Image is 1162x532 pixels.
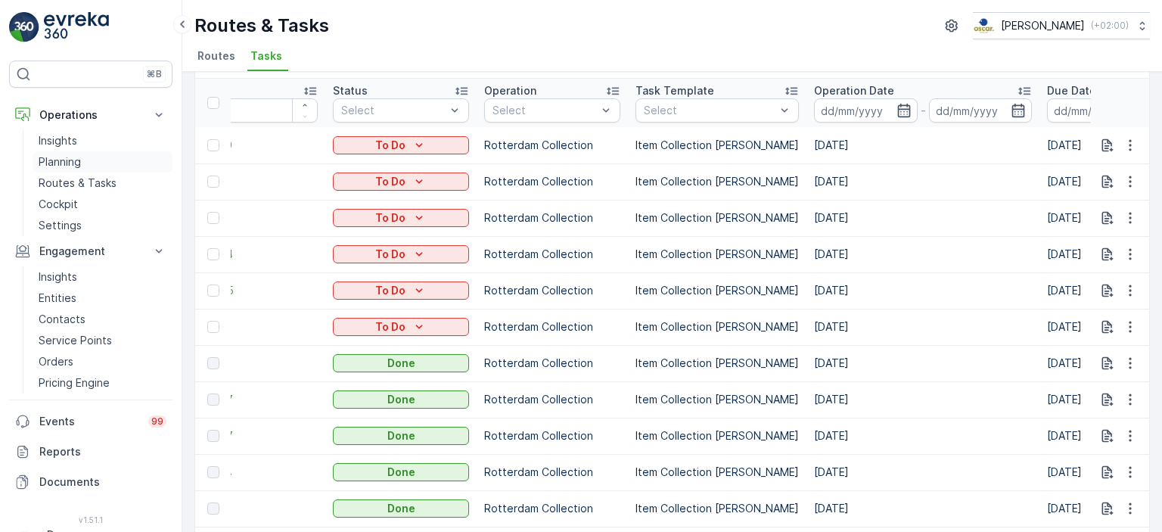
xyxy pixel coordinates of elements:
p: Planning [39,154,81,170]
a: 22018721 [182,319,318,334]
a: 22153869 [182,138,318,153]
p: Done [387,428,415,443]
a: 22131949 [182,174,318,189]
span: 21928567 [182,428,318,443]
p: Entities [39,291,76,306]
a: Cockpit [33,194,172,215]
a: Settings [33,215,172,236]
p: Pricing Engine [39,375,110,390]
p: Done [387,465,415,480]
a: Pricing Engine [33,372,172,394]
div: Toggle Row Selected [207,139,219,151]
p: To Do [375,247,405,262]
img: logo [9,12,39,42]
p: Rotterdam Collection [484,247,620,262]
button: To Do [333,136,469,154]
p: Service Points [39,333,112,348]
p: Item Collection [PERSON_NAME] [635,138,799,153]
input: dd/mm/yyyy [1047,98,1151,123]
td: [DATE] [806,345,1039,381]
button: Done [333,427,469,445]
p: Select [644,103,775,118]
div: Toggle Row Selected [207,357,219,369]
p: Done [387,356,415,371]
p: Engagement [39,244,142,259]
a: Routes & Tasks [33,173,172,194]
p: [PERSON_NAME] [1001,18,1085,33]
p: Item Collection [PERSON_NAME] [635,174,799,189]
td: [DATE] [806,490,1039,527]
p: Rotterdam Collection [484,319,620,334]
a: Events99 [9,406,172,437]
span: 22112764 [182,210,318,226]
td: [DATE] [806,272,1039,309]
button: Done [333,499,469,518]
div: Toggle Row Selected [207,502,219,515]
a: Contacts [33,309,172,330]
p: Item Collection [PERSON_NAME] [635,210,799,226]
p: Item Collection [PERSON_NAME] [635,501,799,516]
p: Rotterdam Collection [484,392,620,407]
a: Orders [33,351,172,372]
p: Select [341,103,446,118]
p: Item Collection [PERSON_NAME] [635,392,799,407]
p: Settings [39,218,82,233]
div: Toggle Row Selected [207,430,219,442]
p: Routes & Tasks [194,14,329,38]
div: Toggle Row Selected [207,248,219,260]
button: To Do [333,318,469,336]
p: Contacts [39,312,85,327]
div: Toggle Row Selected [207,466,219,478]
p: Item Collection [PERSON_NAME] [635,247,799,262]
p: To Do [375,283,405,298]
a: 22037895 [182,283,318,298]
p: Orders [39,354,73,369]
td: [DATE] [806,127,1039,163]
p: Operations [39,107,142,123]
td: [DATE] [806,163,1039,200]
p: Due Date [1047,83,1096,98]
p: Done [387,501,415,516]
p: Rotterdam Collection [484,465,620,480]
p: Status [333,83,368,98]
p: Insights [39,269,77,285]
span: Tasks [250,48,282,64]
div: Toggle Row Selected [207,212,219,224]
button: Done [333,390,469,409]
button: Engagement [9,236,172,266]
img: basis-logo_rgb2x.png [973,17,995,34]
td: [DATE] [806,381,1039,418]
td: [DATE] [806,200,1039,236]
p: Rotterdam Collection [484,356,620,371]
button: To Do [333,282,469,300]
p: Operation Date [814,83,894,98]
a: 21871094 [182,465,318,480]
td: [DATE] [806,309,1039,345]
div: Toggle Row Selected [207,176,219,188]
p: Reports [39,444,166,459]
button: [PERSON_NAME](+02:00) [973,12,1150,39]
p: Documents [39,474,166,490]
a: Service Points [33,330,172,351]
p: Rotterdam Collection [484,283,620,298]
p: Item Collection [PERSON_NAME] [635,319,799,334]
button: Done [333,463,469,481]
a: Reports [9,437,172,467]
p: Routes & Tasks [39,176,117,191]
p: Item Collection [PERSON_NAME] [635,465,799,480]
p: 99 [151,415,163,428]
a: Documents [9,467,172,497]
p: Select [492,103,597,118]
p: Rotterdam Collection [484,210,620,226]
button: Done [333,354,469,372]
p: Rotterdam Collection [484,138,620,153]
td: [DATE] [806,236,1039,272]
td: [DATE] [806,418,1039,454]
span: 21850221 [182,501,318,516]
div: Toggle Row Selected [207,285,219,297]
a: Insights [33,130,172,151]
input: dd/mm/yyyy [929,98,1033,123]
p: Rotterdam Collection [484,428,620,443]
